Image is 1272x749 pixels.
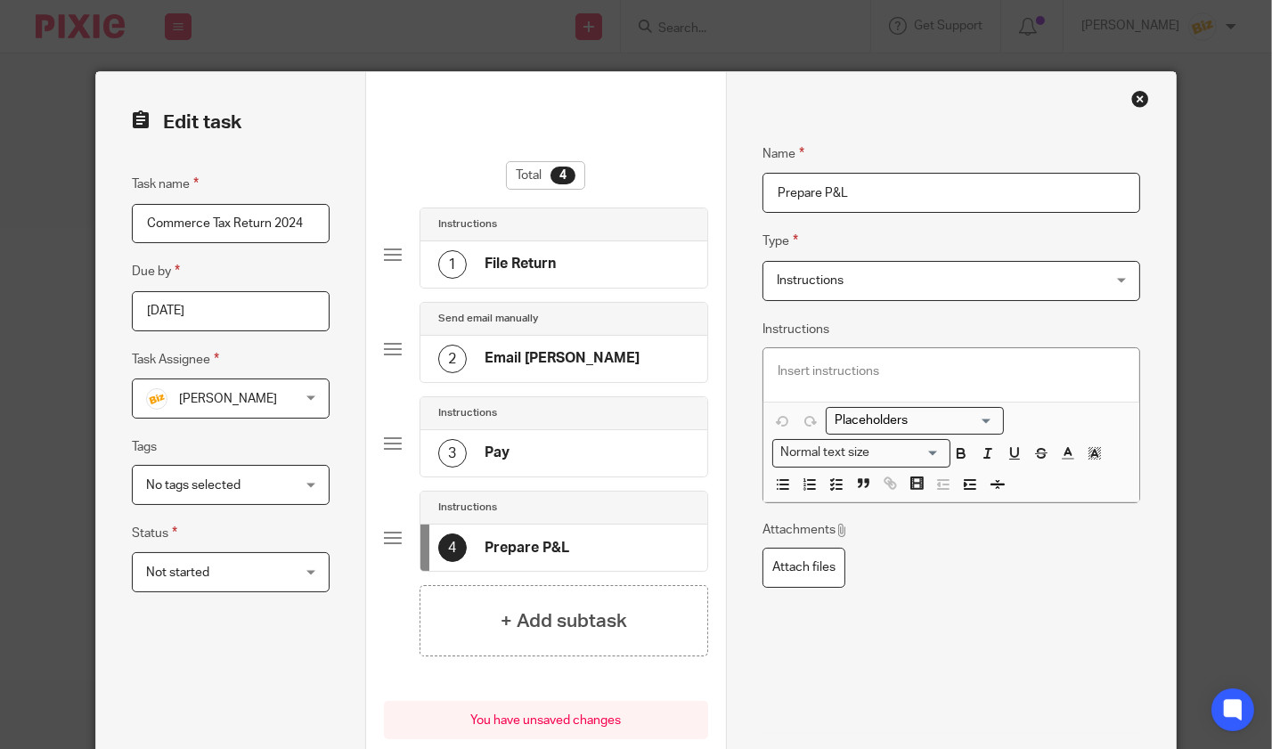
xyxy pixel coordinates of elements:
div: 2 [438,345,467,373]
div: 4 [550,167,575,184]
h4: Pay [485,444,510,462]
p: Attachments [762,521,849,539]
h4: + Add subtask [501,607,627,635]
label: Status [132,523,177,543]
label: Task name [132,174,199,194]
label: Type [762,231,798,251]
h4: Instructions [438,406,497,420]
h4: File Return [485,255,556,273]
div: Text styles [772,439,950,467]
div: 4 [438,533,467,562]
div: Total [506,161,585,190]
h4: Instructions [438,217,497,232]
div: Search for option [772,439,950,467]
div: 3 [438,439,467,468]
div: You have unsaved changes [384,701,708,739]
input: Search for option [828,411,993,430]
label: Instructions [762,321,829,338]
h4: Prepare P&L [485,539,569,558]
span: [PERSON_NAME] [179,393,277,405]
label: Attach files [762,548,845,588]
div: Close this dialog window [1131,90,1149,108]
label: Task Assignee [132,349,219,370]
label: Tags [132,438,157,456]
input: Pick a date [132,291,330,331]
h4: Instructions [438,501,497,515]
input: Search for option [876,444,940,462]
span: Instructions [777,274,844,287]
span: Normal text size [777,444,874,462]
span: Not started [146,566,209,579]
div: 1 [438,250,467,279]
h4: Email [PERSON_NAME] [485,349,640,368]
h2: Edit task [132,108,330,138]
div: Search for option [826,407,1004,435]
label: Name [762,143,804,164]
span: No tags selected [146,479,241,492]
img: siteIcon.png [146,388,167,410]
h4: Send email manually [438,312,538,326]
div: Placeholders [826,407,1004,435]
label: Due by [132,261,180,281]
